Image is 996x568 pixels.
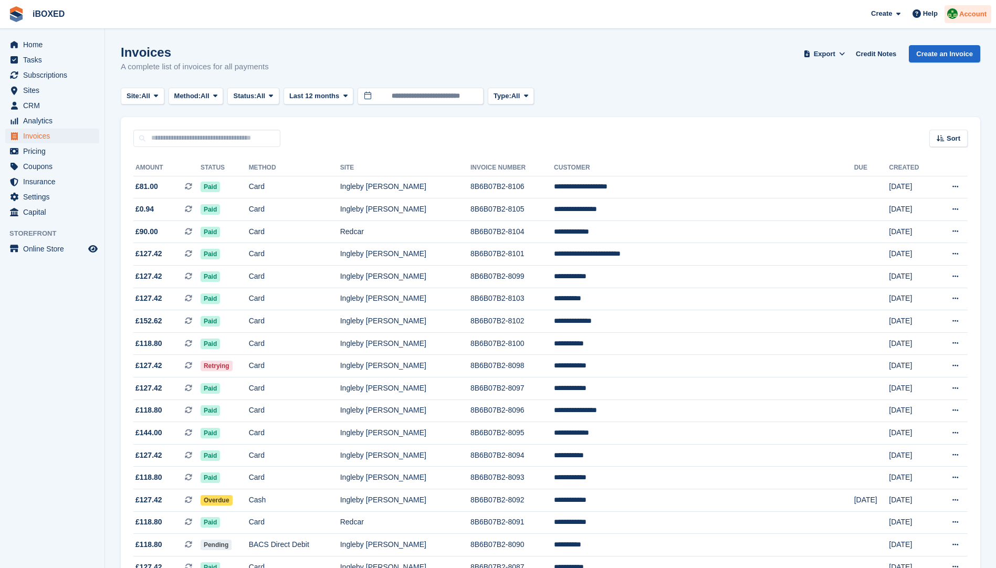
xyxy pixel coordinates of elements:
[959,9,987,19] span: Account
[8,6,24,22] img: stora-icon-8386f47178a22dfd0bd8f6a31ec36ba5ce8667c1dd55bd0f319d3a0aa187defe.svg
[135,427,162,438] span: £144.00
[340,444,470,467] td: Ingleby [PERSON_NAME]
[201,160,249,176] th: Status
[135,517,162,528] span: £118.80
[5,144,99,159] a: menu
[23,52,86,67] span: Tasks
[249,511,340,534] td: Card
[5,241,99,256] a: menu
[135,204,154,215] span: £0.94
[87,243,99,255] a: Preview store
[121,45,269,59] h1: Invoices
[135,248,162,259] span: £127.42
[340,198,470,221] td: Ingleby [PERSON_NAME]
[201,249,220,259] span: Paid
[249,310,340,333] td: Card
[249,355,340,377] td: Card
[470,266,554,288] td: 8B6B07B2-8099
[340,310,470,333] td: Ingleby [PERSON_NAME]
[249,198,340,221] td: Card
[23,98,86,113] span: CRM
[889,288,934,310] td: [DATE]
[257,91,266,101] span: All
[5,159,99,174] a: menu
[141,91,150,101] span: All
[494,91,511,101] span: Type:
[470,467,554,489] td: 8B6B07B2-8093
[249,160,340,176] th: Method
[470,489,554,512] td: 8B6B07B2-8092
[23,144,86,159] span: Pricing
[249,288,340,310] td: Card
[470,160,554,176] th: Invoice Number
[249,377,340,400] td: Card
[135,226,158,237] span: £90.00
[340,176,470,198] td: Ingleby [PERSON_NAME]
[889,243,934,266] td: [DATE]
[340,355,470,377] td: Ingleby [PERSON_NAME]
[23,68,86,82] span: Subscriptions
[135,539,162,550] span: £118.80
[9,228,104,239] span: Storefront
[889,399,934,422] td: [DATE]
[511,91,520,101] span: All
[201,361,233,371] span: Retrying
[889,198,934,221] td: [DATE]
[135,360,162,371] span: £127.42
[201,540,232,550] span: Pending
[854,489,889,512] td: [DATE]
[340,160,470,176] th: Site
[5,52,99,67] a: menu
[470,377,554,400] td: 8B6B07B2-8097
[23,37,86,52] span: Home
[201,405,220,416] span: Paid
[340,422,470,445] td: Ingleby [PERSON_NAME]
[249,220,340,243] td: Card
[470,198,554,221] td: 8B6B07B2-8105
[249,467,340,489] td: Card
[470,399,554,422] td: 8B6B07B2-8096
[135,405,162,416] span: £118.80
[201,91,209,101] span: All
[5,68,99,82] a: menu
[23,241,86,256] span: Online Store
[23,205,86,219] span: Capital
[889,160,934,176] th: Created
[227,88,279,105] button: Status: All
[23,159,86,174] span: Coupons
[201,428,220,438] span: Paid
[340,399,470,422] td: Ingleby [PERSON_NAME]
[889,266,934,288] td: [DATE]
[871,8,892,19] span: Create
[23,174,86,189] span: Insurance
[135,181,158,192] span: £81.00
[5,83,99,98] a: menu
[470,288,554,310] td: 8B6B07B2-8103
[201,204,220,215] span: Paid
[923,8,938,19] span: Help
[23,129,86,143] span: Invoices
[889,511,934,534] td: [DATE]
[889,377,934,400] td: [DATE]
[135,315,162,327] span: £152.62
[470,355,554,377] td: 8B6B07B2-8098
[340,511,470,534] td: Redcar
[340,534,470,556] td: Ingleby [PERSON_NAME]
[127,91,141,101] span: Site:
[174,91,201,101] span: Method:
[470,332,554,355] td: 8B6B07B2-8100
[470,422,554,445] td: 8B6B07B2-8095
[121,61,269,73] p: A complete list of invoices for all payments
[340,266,470,288] td: Ingleby [PERSON_NAME]
[249,489,340,512] td: Cash
[289,91,339,101] span: Last 12 months
[201,472,220,483] span: Paid
[249,399,340,422] td: Card
[249,534,340,556] td: BACS Direct Debit
[23,190,86,204] span: Settings
[947,8,958,19] img: Amanda Forder
[135,271,162,282] span: £127.42
[135,472,162,483] span: £118.80
[340,377,470,400] td: Ingleby [PERSON_NAME]
[470,534,554,556] td: 8B6B07B2-8090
